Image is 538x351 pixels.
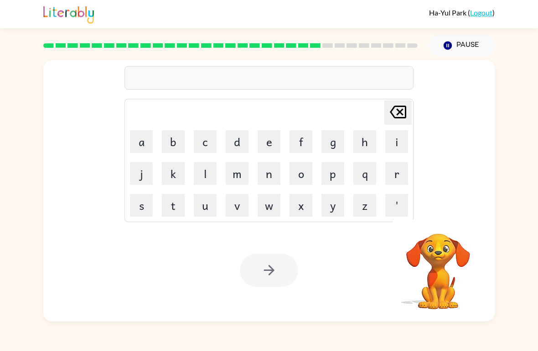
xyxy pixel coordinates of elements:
[290,162,312,185] button: o
[194,162,217,185] button: l
[290,194,312,217] button: x
[226,162,248,185] button: m
[321,162,344,185] button: p
[353,194,376,217] button: z
[258,194,280,217] button: w
[353,162,376,185] button: q
[429,8,468,17] span: Ha-Yul Park
[194,130,217,153] button: c
[43,4,94,24] img: Literably
[353,130,376,153] button: h
[321,130,344,153] button: g
[162,194,185,217] button: t
[393,219,484,310] video: Your browser must support playing .mp4 files to use Literably. Please try using another browser.
[470,8,492,17] a: Logout
[194,194,217,217] button: u
[258,162,280,185] button: n
[226,194,248,217] button: v
[162,162,185,185] button: k
[162,130,185,153] button: b
[385,194,408,217] button: '
[130,194,153,217] button: s
[226,130,248,153] button: d
[385,130,408,153] button: i
[429,35,495,56] button: Pause
[385,162,408,185] button: r
[130,130,153,153] button: a
[258,130,280,153] button: e
[290,130,312,153] button: f
[130,162,153,185] button: j
[429,8,495,17] div: ( )
[321,194,344,217] button: y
